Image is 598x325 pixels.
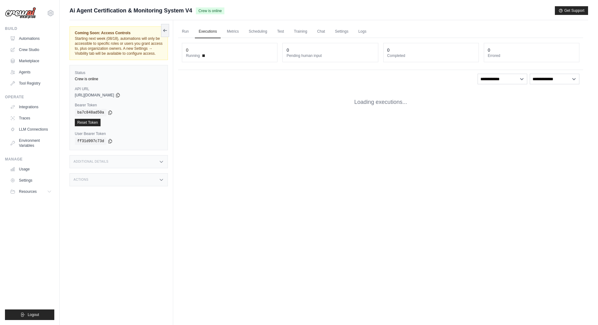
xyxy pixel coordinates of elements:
[75,119,101,126] a: Reset Token
[75,86,163,91] label: API URL
[75,109,106,116] code: ba7c848ad50a
[7,34,54,44] a: Automations
[7,164,54,174] a: Usage
[75,70,163,75] label: Status
[75,77,163,81] div: Crew is online
[488,53,575,58] dt: Errored
[286,53,374,58] dt: Pending human input
[186,47,188,53] div: 0
[286,47,289,53] div: 0
[355,25,370,38] a: Logs
[195,25,221,38] a: Executions
[74,178,88,182] h3: Actions
[7,187,54,197] button: Resources
[5,26,54,31] div: Build
[387,53,475,58] dt: Completed
[5,309,54,320] button: Logout
[178,25,192,38] a: Run
[7,124,54,134] a: LLM Connections
[75,103,163,108] label: Bearer Token
[7,175,54,185] a: Settings
[178,88,583,116] div: Loading executions...
[555,6,588,15] button: Get Support
[75,137,106,145] code: ff31d997c73d
[245,25,271,38] a: Scheduling
[290,25,311,38] a: Training
[5,95,54,100] div: Operate
[7,113,54,123] a: Traces
[387,47,390,53] div: 0
[75,93,114,98] span: [URL][DOMAIN_NAME]
[75,36,163,56] span: Starting next week (08/18), automations will only be accessible to specific roles or users you gr...
[488,47,490,53] div: 0
[74,160,108,164] h3: Additional Details
[75,30,163,35] span: Coming Soon: Access Controls
[7,67,54,77] a: Agents
[7,102,54,112] a: Integrations
[70,6,192,15] span: Ai Agent Certification & Monitoring System V4
[19,189,37,194] span: Resources
[223,25,243,38] a: Metrics
[186,53,200,58] span: Running
[196,7,224,14] span: Crew is online
[75,131,163,136] label: User Bearer Token
[5,7,36,19] img: Logo
[28,312,39,317] span: Logout
[7,56,54,66] a: Marketplace
[7,45,54,55] a: Crew Studio
[313,25,329,38] a: Chat
[7,78,54,88] a: Tool Registry
[7,136,54,151] a: Environment Variables
[273,25,288,38] a: Test
[5,157,54,162] div: Manage
[331,25,352,38] a: Settings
